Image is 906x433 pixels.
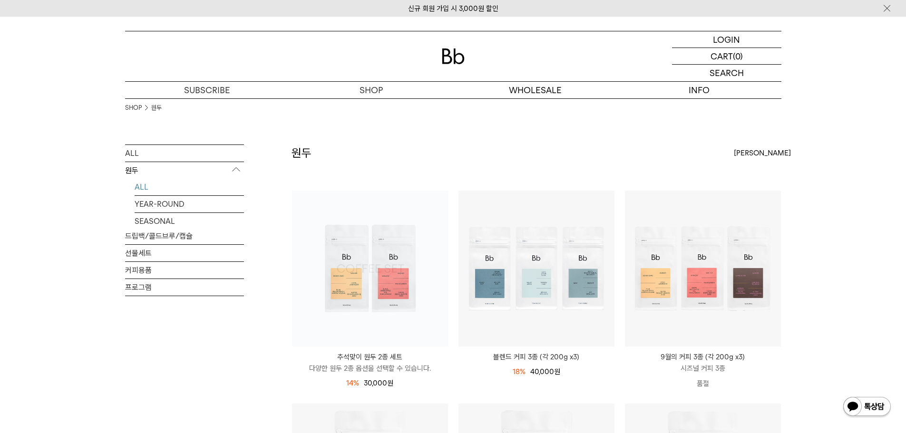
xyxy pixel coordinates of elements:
[625,351,781,363] p: 9월의 커피 3종 (각 200g x3)
[617,82,781,98] p: INFO
[625,351,781,374] a: 9월의 커피 3종 (각 200g x3) 시즈널 커피 3종
[292,351,448,363] p: 추석맞이 원두 2종 세트
[125,245,244,261] a: 선물세트
[292,145,312,161] h2: 원두
[625,191,781,346] img: 9월의 커피 3종 (각 200g x3)
[125,262,244,279] a: 커피용품
[364,379,393,387] span: 30,000
[458,351,614,363] a: 블렌드 커피 3종 (각 200g x3)
[711,48,733,64] p: CART
[733,48,743,64] p: (0)
[125,228,244,244] a: 드립백/콜드브루/캡슐
[672,48,781,65] a: CART (0)
[513,366,526,377] div: 18%
[135,196,244,212] a: YEAR-ROUND
[125,145,244,162] a: ALL
[125,82,289,98] a: SUBSCRIBE
[346,377,359,389] div: 14%
[554,367,560,376] span: 원
[151,103,162,113] a: 원두
[289,82,453,98] a: SHOP
[442,48,465,64] img: 로고
[135,213,244,230] a: SEASONAL
[842,396,892,419] img: 카카오톡 채널 1:1 채팅 버튼
[125,279,244,296] a: 프로그램
[453,82,617,98] p: WHOLESALE
[292,351,448,374] a: 추석맞이 원두 2종 세트 다양한 원두 2종 옵션을 선택할 수 있습니다.
[387,379,393,387] span: 원
[713,31,740,48] p: LOGIN
[135,179,244,195] a: ALL
[734,147,791,159] span: [PERSON_NAME]
[125,162,244,179] p: 원두
[408,4,498,13] a: 신규 회원 가입 시 3,000원 할인
[672,31,781,48] a: LOGIN
[625,363,781,374] p: 시즈널 커피 3종
[292,191,448,346] a: 추석맞이 원두 2종 세트
[458,191,614,346] img: 블렌드 커피 3종 (각 200g x3)
[710,65,744,81] p: SEARCH
[625,374,781,393] p: 품절
[530,367,560,376] span: 40,000
[292,191,448,346] img: 1000001199_add2_013.jpg
[292,363,448,374] p: 다양한 원두 2종 옵션을 선택할 수 있습니다.
[125,103,142,113] a: SHOP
